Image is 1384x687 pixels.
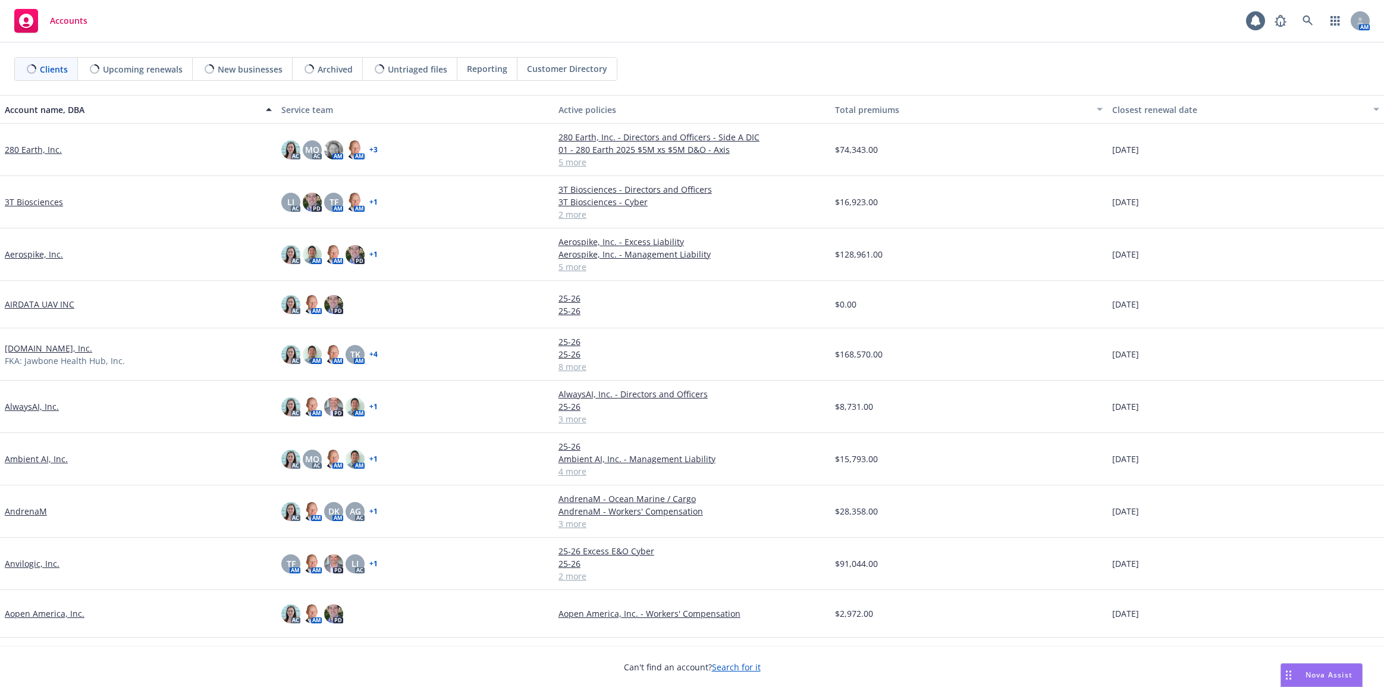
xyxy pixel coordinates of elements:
[303,502,322,521] img: photo
[1112,248,1139,261] span: [DATE]
[558,388,826,400] a: AlwaysAI, Inc. - Directors and Officers
[1112,298,1139,310] span: [DATE]
[1305,670,1352,680] span: Nova Assist
[324,345,343,364] img: photo
[352,557,359,570] span: LI
[303,554,322,573] img: photo
[835,103,1089,116] div: Total premiums
[281,397,300,416] img: photo
[1112,505,1139,517] span: [DATE]
[558,143,826,156] a: 01 - 280 Earth 2025 $5M xs $5M D&O - Axis
[835,607,873,620] span: $2,972.00
[835,248,883,261] span: $128,961.00
[1112,143,1139,156] span: [DATE]
[558,413,826,425] a: 3 more
[1323,9,1347,33] a: Switch app
[281,604,300,623] img: photo
[558,248,826,261] a: Aerospike, Inc. - Management Liability
[281,103,548,116] div: Service team
[1112,557,1139,570] span: [DATE]
[5,342,92,355] a: [DOMAIN_NAME], Inc.
[558,505,826,517] a: AndrenaM - Workers' Compensation
[558,156,826,168] a: 5 more
[369,403,378,410] a: + 1
[346,193,365,212] img: photo
[1281,664,1296,686] div: Drag to move
[5,143,62,156] a: 280 Earth, Inc.
[1112,348,1139,360] span: [DATE]
[369,146,378,153] a: + 3
[303,604,322,623] img: photo
[281,295,300,314] img: photo
[5,248,63,261] a: Aerospike, Inc.
[835,298,856,310] span: $0.00
[324,450,343,469] img: photo
[558,517,826,530] a: 3 more
[558,545,826,557] a: 25-26 Excess E&O Cyber
[558,465,826,478] a: 4 more
[1112,196,1139,208] span: [DATE]
[558,360,826,373] a: 8 more
[369,251,378,258] a: + 1
[305,143,319,156] span: MQ
[369,456,378,463] a: + 1
[835,143,878,156] span: $74,343.00
[558,208,826,221] a: 2 more
[324,245,343,264] img: photo
[1112,453,1139,465] span: [DATE]
[558,400,826,413] a: 25-26
[305,453,319,465] span: MQ
[324,397,343,416] img: photo
[558,236,826,248] a: Aerospike, Inc. - Excess Liability
[303,193,322,212] img: photo
[5,505,47,517] a: AndrenaM
[40,63,68,76] span: Clients
[281,245,300,264] img: photo
[328,505,340,517] span: DK
[712,661,761,673] a: Search for it
[369,199,378,206] a: + 1
[287,196,294,208] span: LI
[277,95,553,124] button: Service team
[10,4,92,37] a: Accounts
[103,63,183,76] span: Upcoming renewals
[5,557,59,570] a: Anvilogic, Inc.
[1112,400,1139,413] span: [DATE]
[281,140,300,159] img: photo
[5,400,59,413] a: AlwaysAI, Inc.
[558,440,826,453] a: 25-26
[5,453,68,465] a: Ambient AI, Inc.
[324,604,343,623] img: photo
[346,140,365,159] img: photo
[527,62,607,75] span: Customer Directory
[835,557,878,570] span: $91,044.00
[835,453,878,465] span: $15,793.00
[5,103,259,116] div: Account name, DBA
[1269,9,1292,33] a: Report a Bug
[558,492,826,505] a: AndrenaM - Ocean Marine / Cargo
[324,554,343,573] img: photo
[5,196,63,208] a: 3T Biosciences
[558,305,826,317] a: 25-26
[558,196,826,208] a: 3T Biosciences - Cyber
[624,661,761,673] span: Can't find an account?
[1296,9,1320,33] a: Search
[350,348,360,360] span: TK
[1112,607,1139,620] span: [DATE]
[303,245,322,264] img: photo
[558,131,826,143] a: 280 Earth, Inc. - Directors and Officers - Side A DIC
[324,140,343,159] img: photo
[835,196,878,208] span: $16,923.00
[1281,663,1363,687] button: Nova Assist
[558,453,826,465] a: Ambient AI, Inc. - Management Liability
[830,95,1107,124] button: Total premiums
[558,103,826,116] div: Active policies
[369,508,378,515] a: + 1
